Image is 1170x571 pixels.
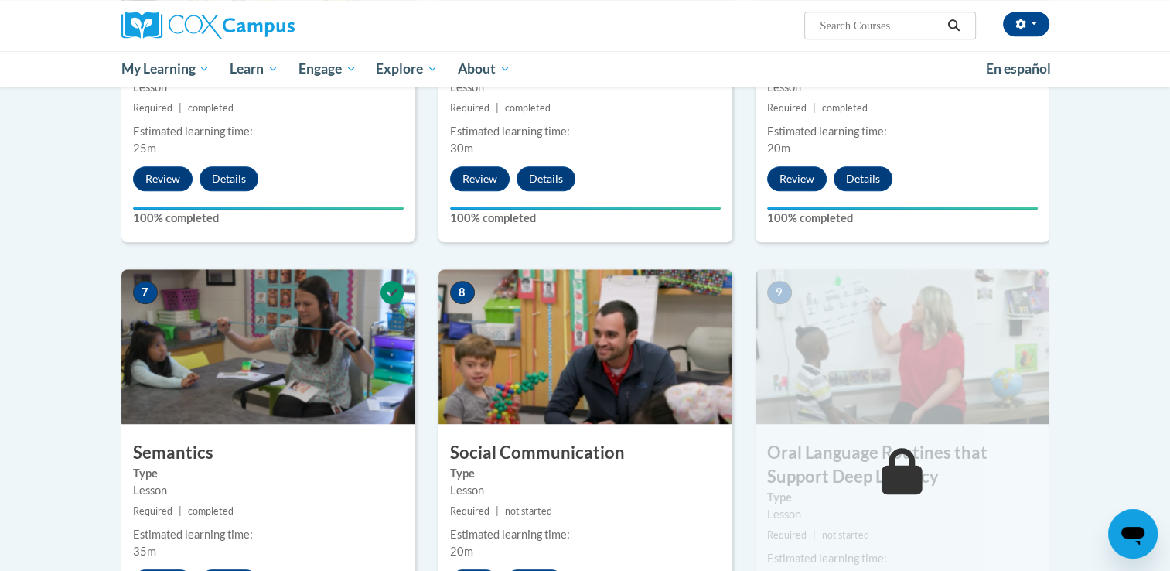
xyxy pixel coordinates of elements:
[505,102,551,114] span: completed
[133,505,172,517] span: Required
[98,51,1073,87] div: Main menu
[366,51,448,87] a: Explore
[121,269,415,424] img: Course Image
[298,60,356,78] span: Engage
[438,269,732,424] img: Course Image
[133,79,404,96] div: Lesson
[188,102,234,114] span: completed
[450,465,721,482] label: Type
[767,529,807,541] span: Required
[818,16,942,35] input: Search Courses
[450,545,473,558] span: 20m
[133,482,404,499] div: Lesson
[450,166,510,191] button: Review
[767,142,790,155] span: 20m
[133,281,158,304] span: 7
[767,102,807,114] span: Required
[230,60,278,78] span: Learn
[450,123,721,140] div: Estimated learning time:
[942,16,965,35] button: Search
[767,506,1038,523] div: Lesson
[822,102,868,114] span: completed
[813,529,816,541] span: |
[133,465,404,482] label: Type
[288,51,367,87] a: Engage
[121,12,295,39] img: Cox Campus
[133,142,156,155] span: 25m
[448,51,520,87] a: About
[450,281,475,304] span: 8
[834,166,892,191] button: Details
[1108,509,1158,559] iframe: Button to launch messaging window
[438,441,732,465] h3: Social Communication
[188,505,234,517] span: completed
[450,210,721,227] label: 100% completed
[220,51,288,87] a: Learn
[200,166,258,191] button: Details
[986,60,1051,77] span: En español
[133,166,193,191] button: Review
[767,210,1038,227] label: 100% completed
[376,60,438,78] span: Explore
[756,441,1049,489] h3: Oral Language Routines that Support Deep Literacy
[179,505,182,517] span: |
[133,545,156,558] span: 35m
[450,207,721,210] div: Your progress
[767,489,1038,506] label: Type
[756,269,1049,424] img: Course Image
[133,526,404,543] div: Estimated learning time:
[517,166,575,191] button: Details
[450,142,473,155] span: 30m
[450,102,489,114] span: Required
[121,441,415,465] h3: Semantics
[822,529,869,541] span: not started
[976,53,1061,85] a: En español
[450,505,489,517] span: Required
[179,102,182,114] span: |
[767,281,792,304] span: 9
[505,505,552,517] span: not started
[496,505,499,517] span: |
[133,207,404,210] div: Your progress
[450,526,721,543] div: Estimated learning time:
[767,166,827,191] button: Review
[767,123,1038,140] div: Estimated learning time:
[121,12,415,39] a: Cox Campus
[133,102,172,114] span: Required
[1003,12,1049,36] button: Account Settings
[121,60,210,78] span: My Learning
[767,207,1038,210] div: Your progress
[450,79,721,96] div: Lesson
[133,210,404,227] label: 100% completed
[813,102,816,114] span: |
[767,79,1038,96] div: Lesson
[458,60,510,78] span: About
[496,102,499,114] span: |
[133,123,404,140] div: Estimated learning time:
[111,51,220,87] a: My Learning
[767,550,1038,567] div: Estimated learning time:
[450,482,721,499] div: Lesson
